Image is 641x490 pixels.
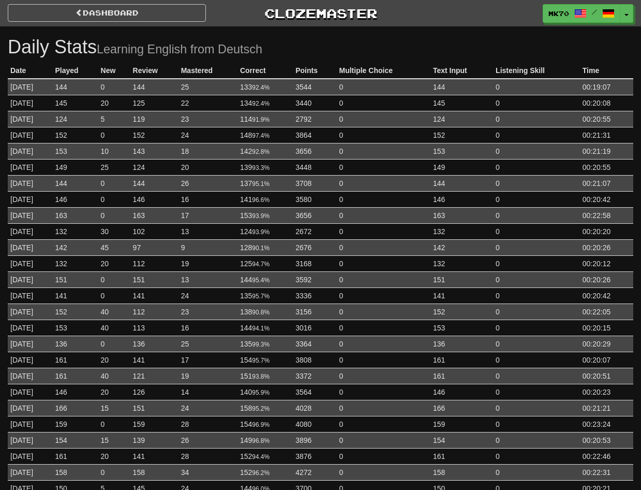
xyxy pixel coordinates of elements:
[493,207,580,223] td: 0
[493,175,580,191] td: 0
[98,448,130,464] td: 20
[8,400,52,416] td: [DATE]
[130,384,178,400] td: 126
[130,111,178,127] td: 119
[130,207,178,223] td: 163
[130,79,178,95] td: 144
[130,368,178,384] td: 121
[493,79,580,95] td: 0
[430,352,493,368] td: 161
[8,37,633,57] h1: Daily Stats
[337,143,430,159] td: 0
[8,191,52,207] td: [DATE]
[252,148,270,155] small: 92.8%
[178,271,237,287] td: 13
[178,255,237,271] td: 19
[130,191,178,207] td: 146
[98,400,130,416] td: 15
[337,111,430,127] td: 0
[252,421,270,428] small: 96.9%
[52,368,98,384] td: 161
[493,127,580,143] td: 0
[130,416,178,432] td: 159
[430,239,493,255] td: 142
[178,239,237,255] td: 9
[130,95,178,111] td: 125
[430,368,493,384] td: 161
[237,111,293,127] td: 114
[430,175,493,191] td: 144
[337,368,430,384] td: 0
[580,79,633,95] td: 00:19:07
[237,336,293,352] td: 135
[178,191,237,207] td: 16
[430,143,493,159] td: 153
[580,191,633,207] td: 00:20:42
[252,357,270,364] small: 95.7%
[8,255,52,271] td: [DATE]
[52,143,98,159] td: 153
[252,261,270,268] small: 94.7%
[52,63,98,79] th: Played
[337,79,430,95] td: 0
[252,325,270,332] small: 94.1%
[493,159,580,175] td: 0
[580,432,633,448] td: 00:20:53
[130,271,178,287] td: 151
[130,255,178,271] td: 112
[52,287,98,304] td: 141
[52,127,98,143] td: 152
[178,304,237,320] td: 23
[337,255,430,271] td: 0
[237,207,293,223] td: 153
[237,255,293,271] td: 125
[337,63,430,79] th: Multiple Choice
[98,63,130,79] th: New
[8,207,52,223] td: [DATE]
[237,63,293,79] th: Correct
[493,336,580,352] td: 0
[178,143,237,159] td: 18
[178,79,237,95] td: 25
[493,63,580,79] th: Listening Skill
[98,320,130,336] td: 40
[252,84,270,91] small: 92.4%
[52,111,98,127] td: 124
[430,255,493,271] td: 132
[52,400,98,416] td: 166
[237,304,293,320] td: 138
[98,143,130,159] td: 10
[98,207,130,223] td: 0
[580,239,633,255] td: 00:20:26
[337,223,430,239] td: 0
[252,437,270,444] small: 96.8%
[430,271,493,287] td: 151
[98,239,130,255] td: 45
[178,432,237,448] td: 26
[337,320,430,336] td: 0
[543,4,620,23] a: MK70 /
[130,320,178,336] td: 113
[98,368,130,384] td: 40
[293,304,336,320] td: 3156
[8,448,52,464] td: [DATE]
[430,79,493,95] td: 144
[337,336,430,352] td: 0
[130,400,178,416] td: 151
[178,336,237,352] td: 25
[293,336,336,352] td: 3364
[430,304,493,320] td: 152
[52,320,98,336] td: 153
[580,159,633,175] td: 00:20:55
[592,8,597,16] span: /
[178,384,237,400] td: 14
[98,223,130,239] td: 30
[252,389,270,396] small: 95.9%
[52,95,98,111] td: 145
[580,400,633,416] td: 00:21:21
[337,175,430,191] td: 0
[430,400,493,416] td: 166
[252,309,270,316] small: 90.8%
[8,384,52,400] td: [DATE]
[52,239,98,255] td: 142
